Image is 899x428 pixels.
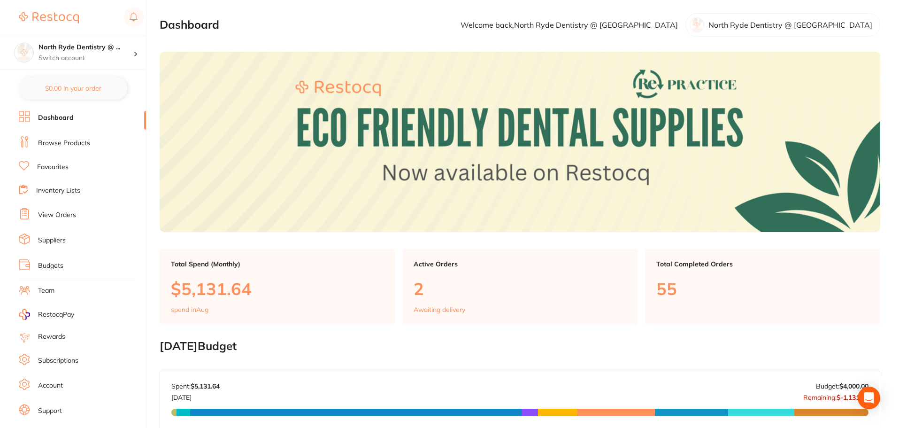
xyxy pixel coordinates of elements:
a: Browse Products [38,139,90,148]
p: North Ryde Dentistry @ [GEOGRAPHIC_DATA] [708,21,872,29]
a: Restocq Logo [19,7,79,29]
img: Restocq Logo [19,12,79,23]
span: RestocqPay [38,310,74,319]
strong: $-1,131.64 [837,393,868,402]
a: Account [38,381,63,390]
img: North Ryde Dentistry @ Macquarie Park [15,43,33,62]
a: Subscriptions [38,356,78,366]
a: View Orders [38,210,76,220]
a: Total Completed Orders55 [645,249,880,325]
p: Remaining: [803,390,868,401]
p: Welcome back, North Ryde Dentistry @ [GEOGRAPHIC_DATA] [461,21,678,29]
h2: Dashboard [160,18,219,31]
a: Rewards [38,332,65,342]
a: Team [38,286,54,296]
img: Dashboard [160,52,880,232]
p: Total Completed Orders [656,260,869,268]
a: Active Orders2Awaiting delivery [402,249,638,325]
a: Suppliers [38,236,66,245]
p: 55 [656,279,869,298]
h4: North Ryde Dentistry @ Macquarie Park [38,43,133,52]
p: Active Orders [414,260,626,268]
strong: $5,131.64 [191,382,220,390]
p: $5,131.64 [171,279,384,298]
img: RestocqPay [19,309,30,320]
p: Budget: [816,382,868,390]
h2: [DATE] Budget [160,340,880,353]
a: Total Spend (Monthly)$5,131.64spend inAug [160,249,395,325]
button: $0.00 in your order [19,77,127,100]
p: Awaiting delivery [414,306,465,313]
a: Dashboard [38,113,74,123]
div: Open Intercom Messenger [858,387,880,409]
p: Total Spend (Monthly) [171,260,384,268]
a: RestocqPay [19,309,74,320]
p: spend in Aug [171,306,208,313]
a: Budgets [38,261,63,271]
a: Inventory Lists [36,186,80,195]
p: 2 [414,279,626,298]
p: Spent: [171,382,220,390]
p: Switch account [38,54,133,63]
a: Favourites [37,163,69,172]
p: [DATE] [171,390,220,401]
strong: $4,000.00 [839,382,868,390]
a: Support [38,406,62,416]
